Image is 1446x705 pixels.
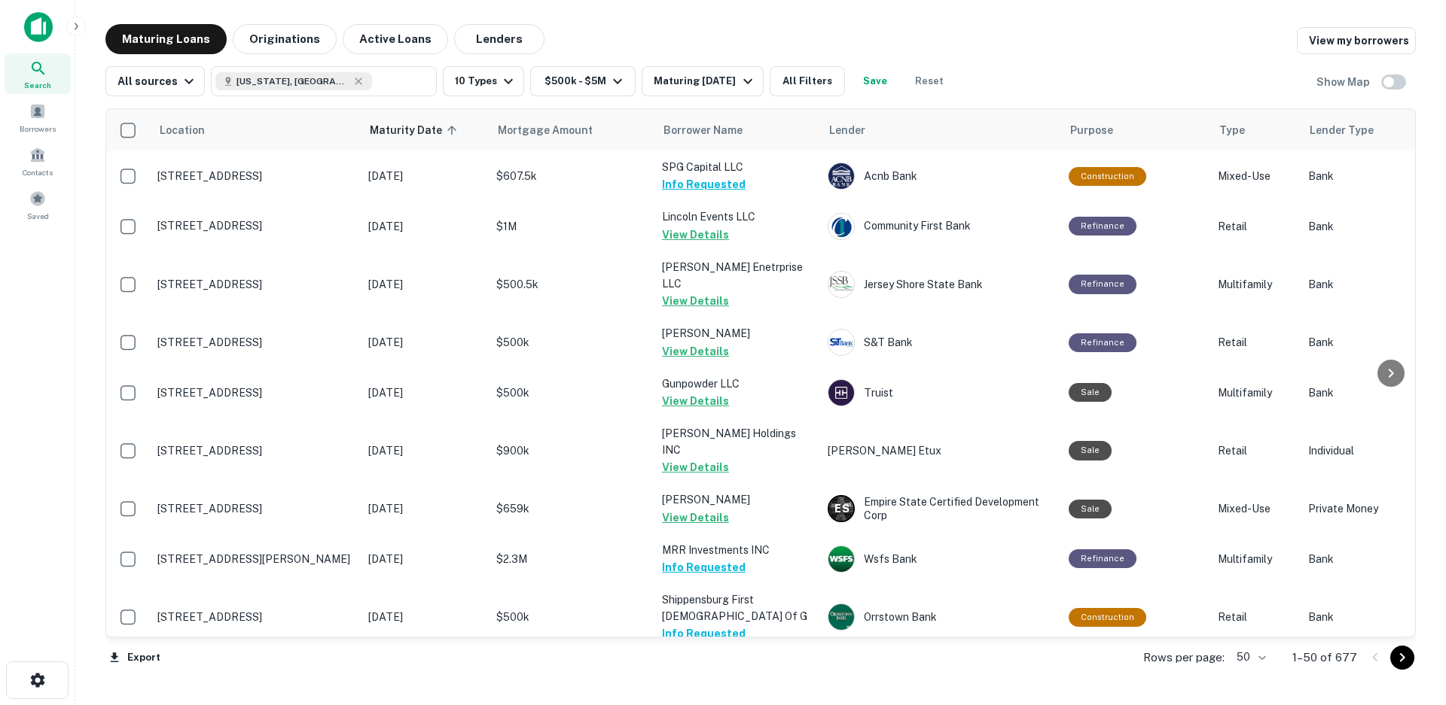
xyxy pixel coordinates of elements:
[828,163,854,189] img: picture
[662,175,746,193] button: Info Requested
[662,509,729,527] button: View Details
[157,610,353,624] p: [STREET_ADDRESS]
[1061,109,1210,151] th: Purpose
[662,159,813,175] p: SPG Capital LLC
[662,292,729,310] button: View Details
[105,24,227,54] button: Maturing Loans
[496,609,647,625] p: $500k
[370,121,462,139] span: Maturity Date
[662,542,813,558] p: MRR Investments INC
[828,329,1054,356] div: S&T Bank
[23,166,53,178] span: Contacts
[233,24,337,54] button: Originations
[157,169,353,183] p: [STREET_ADDRESS]
[1219,121,1245,139] span: Type
[5,141,71,181] a: Contacts
[1308,609,1429,625] p: Bank
[1069,383,1112,402] div: Sale
[530,66,636,96] button: $500k - $5M
[489,109,654,151] th: Mortgage Amount
[662,558,746,576] button: Info Requested
[368,334,481,351] p: [DATE]
[770,66,845,96] button: All Filters
[851,66,899,96] button: Save your search to get updates of matches that match your search criteria.
[1070,121,1113,139] span: Purpose
[828,442,1054,459] p: [PERSON_NAME] Etux
[1069,441,1112,460] div: Sale
[662,259,813,292] p: [PERSON_NAME] Enetrprise LLC
[1390,646,1414,670] button: Go to next page
[1297,27,1416,54] a: View my borrowers
[662,425,813,458] p: [PERSON_NAME] Holdings INC
[1231,646,1268,668] div: 50
[662,458,729,476] button: View Details
[1218,442,1293,459] p: Retail
[496,276,647,293] p: $500.5k
[654,72,756,90] div: Maturing [DATE]
[5,184,71,225] div: Saved
[1308,500,1429,517] p: Private Money
[1310,121,1374,139] span: Lender Type
[1218,276,1293,293] p: Multifamily
[1210,109,1301,151] th: Type
[496,218,647,235] p: $1M
[157,386,353,400] p: [STREET_ADDRESS]
[664,121,743,139] span: Borrower Name
[454,24,545,54] button: Lenders
[828,604,854,630] img: picture
[105,646,164,669] button: Export
[1069,275,1136,293] div: This loan purpose was for refinancing
[1218,500,1293,517] p: Mixed-Use
[828,214,854,239] img: picture
[1218,384,1293,401] p: Multifamily
[368,609,481,625] p: [DATE]
[1301,109,1436,151] th: Lender Type
[368,218,481,235] p: [DATE]
[1308,334,1429,351] p: Bank
[496,334,647,351] p: $500k
[1371,585,1446,657] iframe: Chat Widget
[5,97,71,138] a: Borrowers
[1069,167,1146,186] div: This loan purpose was for construction
[662,325,813,342] p: [PERSON_NAME]
[157,219,353,232] p: [STREET_ADDRESS]
[1308,218,1429,235] p: Bank
[368,276,481,293] p: [DATE]
[159,121,205,139] span: Location
[662,491,813,508] p: [PERSON_NAME]
[828,213,1054,240] div: Community First Bank
[662,375,813,392] p: Gunpowder LLC
[343,24,448,54] button: Active Loans
[368,551,481,567] p: [DATE]
[1308,551,1429,567] p: Bank
[157,552,353,566] p: [STREET_ADDRESS][PERSON_NAME]
[654,109,820,151] th: Borrower Name
[496,384,647,401] p: $500k
[157,336,353,349] p: [STREET_ADDRESS]
[828,545,1054,573] div: Wsfs Bank
[828,603,1054,631] div: Orrstown Bank
[157,278,353,291] p: [STREET_ADDRESS]
[361,109,489,151] th: Maturity Date
[496,168,647,184] p: $607.5k
[1069,500,1112,518] div: Sale
[20,123,56,135] span: Borrowers
[5,53,71,94] a: Search
[1308,168,1429,184] p: Bank
[496,551,647,567] p: $2.3M
[905,66,953,96] button: Reset
[368,384,481,401] p: [DATE]
[27,210,49,222] span: Saved
[820,109,1061,151] th: Lender
[662,342,729,360] button: View Details
[1218,334,1293,351] p: Retail
[1218,609,1293,625] p: Retail
[642,66,763,96] button: Maturing [DATE]
[236,74,349,88] span: [US_STATE], [GEOGRAPHIC_DATA]
[1308,442,1429,459] p: Individual
[834,501,849,517] p: E S
[157,444,353,457] p: [STREET_ADDRESS]
[368,442,481,459] p: [DATE]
